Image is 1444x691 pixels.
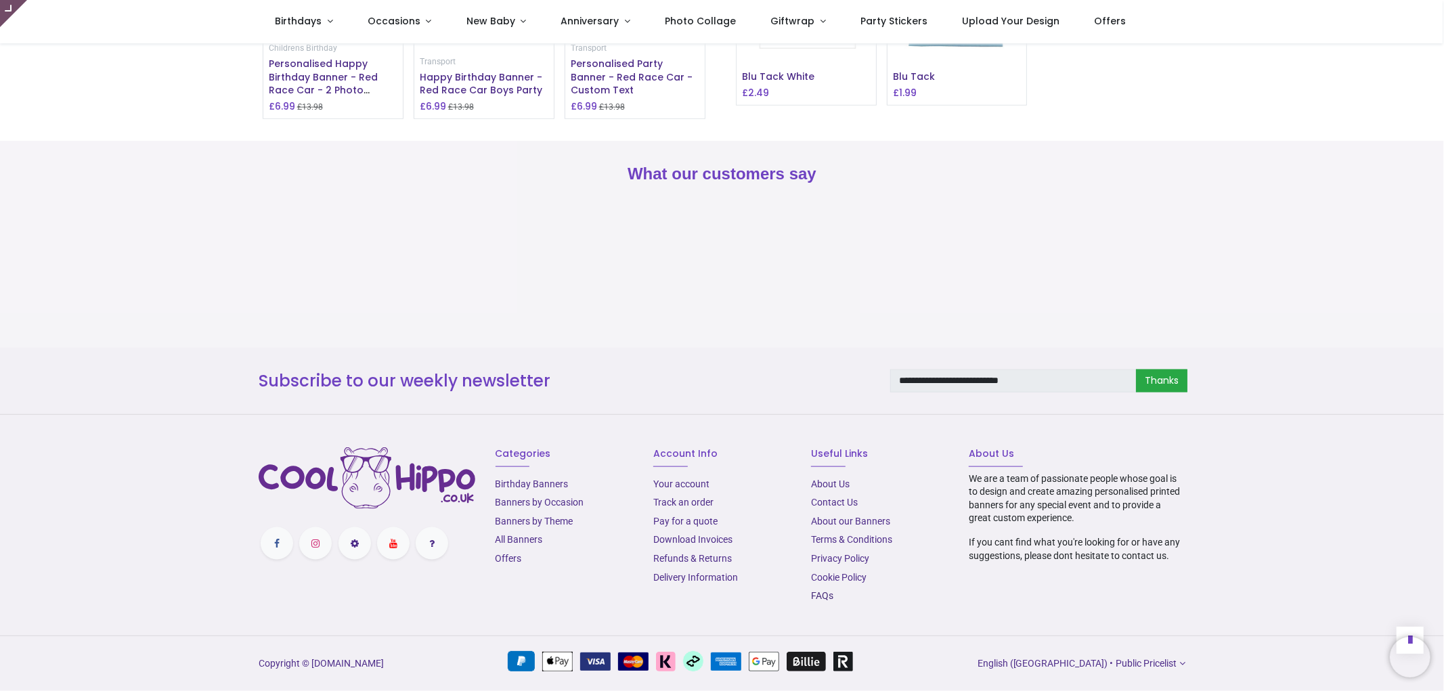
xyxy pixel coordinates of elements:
[508,651,535,671] img: PayPal
[496,447,633,461] h6: Categories
[978,657,1186,671] a: English ([GEOGRAPHIC_DATA]) •Public Pricelist
[420,70,542,97] a: Happy Birthday Banner - Red Race Car Boys Party
[787,652,826,671] img: Billie
[811,497,858,508] a: Contact Us
[571,42,607,53] a: Transport
[833,652,853,671] img: Revolut Pay
[297,102,323,113] small: £
[275,99,295,113] span: 6.99
[571,99,597,113] h6: £
[259,658,384,669] a: Copyright © [DOMAIN_NAME]
[742,70,871,84] h6: Blu Tack White
[748,86,769,99] span: 2.49
[653,534,732,545] a: Download Invoices
[259,210,1186,305] iframe: Customer reviews powered by Trustpilot
[453,102,474,112] span: 13.98
[571,58,699,97] h6: Personalised Party Banner - Red Race Car - Custom Text
[653,516,718,527] a: Pay for a quote
[571,43,607,53] small: Transport
[653,553,732,564] a: Refunds & Returns
[893,70,935,83] a: Blu Tack
[420,99,446,113] h6: £
[580,652,611,671] img: VISA
[683,651,703,671] img: Afterpay Clearpay
[653,572,738,583] a: Delivery Information
[302,102,323,112] span: 13.98
[269,58,397,97] h6: Personalised Happy Birthday Banner - Red Race Car - 2 Photo Upload
[653,447,791,461] h6: Account Info
[259,162,1186,185] h2: What our customers say
[269,57,378,110] a: Personalised Happy Birthday Banner - Red Race Car - 2 Photo Upload
[1390,637,1430,677] iframe: Brevo live chat
[742,86,769,99] h6: £
[770,14,814,28] span: Giftwrap
[665,14,736,28] span: Photo Collage
[577,99,597,113] span: 6.99
[811,553,869,564] a: Privacy Policy
[811,516,890,527] a: About our Banners
[599,102,625,113] small: £
[542,652,573,671] img: Apple Pay
[1095,14,1126,28] span: Offers
[269,99,295,113] h6: £
[656,652,676,671] img: Klarna
[269,42,337,53] a: Childrens Birthday
[893,70,1022,84] h6: Blu Tack
[653,497,714,508] a: Track an order
[653,478,709,489] a: Your account
[259,370,870,393] h3: Subscribe to our weekly newsletter
[466,14,515,28] span: New Baby
[811,534,892,545] a: Terms & Conditions
[496,478,569,489] a: Birthday Banners
[811,572,867,583] a: Cookie Policy
[496,534,543,545] a: All Banners
[811,590,833,601] a: FAQs
[969,536,1185,562] p: If you cant find what you're looking for or have any suggestions, please dont hesitate to contact...
[749,652,779,671] img: Google Pay
[496,497,584,508] a: Banners by Occasion
[420,57,456,66] small: Transport
[420,55,456,66] a: Transport
[811,447,948,461] h6: Useful Links
[711,652,741,671] img: American Express
[969,447,1185,461] h6: About Us
[448,102,474,113] small: £
[496,553,522,564] a: Offers
[275,14,322,28] span: Birthdays
[742,70,814,83] a: Blu Tack White
[1116,657,1177,671] span: Public Pricelist
[420,71,548,97] h6: Happy Birthday Banner - Red Race Car Boys Party
[269,43,337,53] small: Childrens Birthday
[1136,370,1187,393] a: Thanks
[962,14,1059,28] span: Upload Your Design
[571,57,693,97] a: Personalised Party Banner - Red Race Car - Custom Text
[899,86,917,99] span: 1.99
[368,14,420,28] span: Occasions
[893,86,917,99] h6: £
[618,652,649,671] img: MasterCard
[561,14,619,28] span: Anniversary
[604,102,625,112] span: 13.98
[496,516,573,527] a: Banners by Theme
[426,99,446,113] span: 6.99
[969,472,1185,525] p: We are a team of passionate people whose goal is to design and create amazing personalised printe...
[811,478,850,489] a: About Us​
[860,14,927,28] span: Party Stickers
